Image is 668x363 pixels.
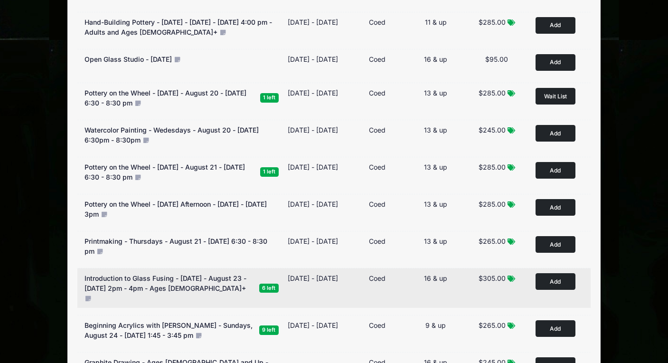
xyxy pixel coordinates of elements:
[288,88,338,98] div: [DATE] - [DATE]
[288,54,338,64] div: [DATE] - [DATE]
[259,284,279,293] span: 6 left
[536,236,575,253] button: Add
[424,55,447,63] span: 16 & up
[479,237,506,245] span: $265.00
[479,274,506,282] span: $305.00
[369,200,386,208] span: Coed
[536,125,575,142] button: Add
[85,89,246,107] span: Pottery on the Wheel - [DATE] - August 20 - [DATE] 6:30 - 8:30 pm
[544,93,567,100] span: Wait List
[485,55,508,63] span: $95.00
[424,237,447,245] span: 13 & up
[85,18,272,36] span: Hand-Building Pottery - [DATE] - [DATE] - [DATE] 4:00 pm - Adults and Ages [DEMOGRAPHIC_DATA]+
[369,237,386,245] span: Coed
[424,163,447,171] span: 13 & up
[288,17,338,27] div: [DATE] - [DATE]
[536,320,575,337] button: Add
[425,321,446,329] span: 9 & up
[479,89,506,97] span: $285.00
[369,321,386,329] span: Coed
[260,167,279,176] span: 1 left
[536,54,575,71] button: Add
[425,18,447,26] span: 11 & up
[424,274,447,282] span: 16 & up
[424,89,447,97] span: 13 & up
[479,163,506,171] span: $285.00
[85,200,267,218] span: Pottery on the Wheel - [DATE] Afternoon - [DATE] - [DATE] 3pm
[479,18,506,26] span: $285.00
[536,162,575,179] button: Add
[424,200,447,208] span: 13 & up
[288,320,338,330] div: [DATE] - [DATE]
[288,125,338,135] div: [DATE] - [DATE]
[259,325,279,334] span: 9 left
[479,126,506,134] span: $245.00
[260,93,279,102] span: 1 left
[288,236,338,246] div: [DATE] - [DATE]
[369,163,386,171] span: Coed
[369,89,386,97] span: Coed
[288,162,338,172] div: [DATE] - [DATE]
[424,126,447,134] span: 13 & up
[479,321,506,329] span: $265.00
[85,163,245,181] span: Pottery on the Wheel - [DATE] - August 21 - [DATE] 6:30 - 8:30 pm
[85,237,267,255] span: Printmaking - Thursdays - August 21 - [DATE] 6:30 - 8:30 pm
[536,17,575,34] button: Add
[85,55,172,63] span: Open Glass Studio - [DATE]
[369,274,386,282] span: Coed
[536,88,575,105] button: Wait List
[536,273,575,290] button: Add
[85,274,246,292] span: Introduction to Glass Fusing - [DATE] - August 23 - [DATE] 2pm - 4pm - Ages [DEMOGRAPHIC_DATA]+
[369,55,386,63] span: Coed
[288,199,338,209] div: [DATE] - [DATE]
[85,126,259,144] span: Watercolor Painting - Wedesdays - August 20 - [DATE] 6:30pm - 8:30pm
[85,321,253,339] span: Beginning Acrylics with [PERSON_NAME] - Sundays, August 24 - [DATE] 1:45 - 3:45 pm
[369,126,386,134] span: Coed
[536,199,575,216] button: Add
[369,18,386,26] span: Coed
[479,200,506,208] span: $285.00
[288,273,338,283] div: [DATE] - [DATE]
